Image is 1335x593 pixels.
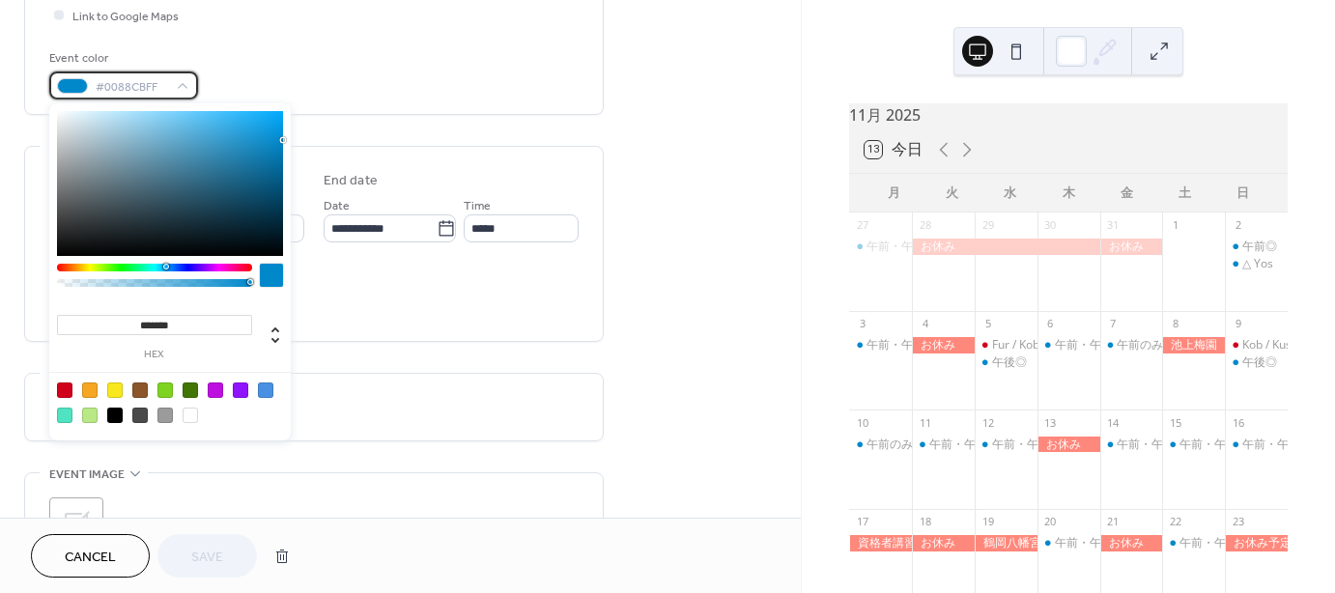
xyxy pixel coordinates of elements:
[65,548,116,568] span: Cancel
[1168,218,1182,233] div: 1
[981,174,1039,212] div: 水
[1231,515,1245,529] div: 23
[107,408,123,423] div: #000000
[1155,174,1213,212] div: 土
[992,437,1062,453] div: 午前・午後◎
[1168,317,1182,331] div: 8
[1055,535,1124,551] div: 午前・午後◎
[1037,437,1100,453] div: お休み
[1225,256,1288,272] div: △ Yos
[464,196,491,216] span: Time
[918,317,932,331] div: 4
[1225,354,1288,371] div: 午後◎
[918,515,932,529] div: 18
[1100,239,1163,255] div: お休み
[849,337,912,353] div: 午前・午後◎
[183,382,198,398] div: #417505
[324,171,378,191] div: End date
[1162,535,1225,551] div: 午前・午後◎
[49,497,103,551] div: ;
[1100,337,1163,353] div: 午前のみ◎
[912,535,975,551] div: お休み
[980,515,995,529] div: 19
[1225,437,1288,453] div: 午前・午後◎
[1231,317,1245,331] div: 9
[1225,535,1288,551] div: お休み予定
[1055,337,1124,353] div: 午前・午後◎
[858,136,929,163] button: 13今日
[49,465,125,485] span: Event image
[1043,317,1058,331] div: 6
[31,534,150,578] button: Cancel
[157,408,173,423] div: #9B9B9B
[1106,218,1121,233] div: 31
[912,239,1099,255] div: お休み
[1242,437,1312,453] div: 午前・午後◎
[1225,239,1288,255] div: 午前◎
[1043,415,1058,430] div: 13
[980,415,995,430] div: 12
[866,239,936,255] div: 午前・午後◎
[1117,337,1175,353] div: 午前のみ◎
[855,218,869,233] div: 27
[57,382,72,398] div: #D0021B
[1214,174,1272,212] div: 日
[1168,515,1182,529] div: 22
[1100,437,1163,453] div: 午前・午後◎
[96,77,167,98] span: #0088CBFF
[157,382,173,398] div: #7ED321
[1043,515,1058,529] div: 20
[1106,415,1121,430] div: 14
[912,337,975,353] div: お休み
[992,354,1027,371] div: 午後◎
[132,408,148,423] div: #4A4A4A
[866,337,936,353] div: 午前・午後◎
[1231,218,1245,233] div: 2
[1242,354,1277,371] div: 午後◎
[1179,437,1249,453] div: 午前・午後◎
[929,437,999,453] div: 午前・午後◎
[1242,337,1292,353] div: Kob / Kus
[912,437,975,453] div: 午前・午後◎
[1231,415,1245,430] div: 16
[324,196,350,216] span: Date
[849,535,912,551] div: 資格者講習会㊡
[82,408,98,423] div: #B8E986
[72,7,179,27] span: Link to Google Maps
[980,317,995,331] div: 5
[107,382,123,398] div: #F8E71C
[82,382,98,398] div: #F5A623
[1037,535,1100,551] div: 午前・午後◎
[233,382,248,398] div: #9013FE
[975,535,1037,551] div: 鶴岡八幡宮茶会
[918,218,932,233] div: 28
[1242,256,1273,272] div: △ Yos
[849,103,1288,127] div: 11月 2025
[1097,174,1155,212] div: 金
[855,317,869,331] div: 3
[183,408,198,423] div: #FFFFFF
[865,174,923,212] div: 月
[849,239,912,255] div: 午前・午後◎
[918,415,932,430] div: 11
[1179,535,1249,551] div: 午前・午後◎
[49,48,194,69] div: Event color
[208,382,223,398] div: #BD10E0
[923,174,980,212] div: 火
[1106,317,1121,331] div: 7
[975,354,1037,371] div: 午後◎
[1225,337,1288,353] div: Kob / Kus
[1162,337,1225,353] div: 池上梅園 茶会
[1162,437,1225,453] div: 午前・午後◎
[1043,218,1058,233] div: 30
[975,437,1037,453] div: 午前・午後◎
[132,382,148,398] div: #8B572A
[1039,174,1097,212] div: 木
[980,218,995,233] div: 29
[849,437,912,453] div: 午前のみ◎
[855,515,869,529] div: 17
[1242,239,1277,255] div: 午前◎
[57,350,252,360] label: hex
[1168,415,1182,430] div: 15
